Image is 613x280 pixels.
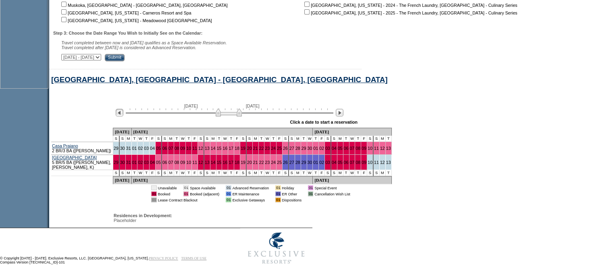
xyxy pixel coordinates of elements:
[380,136,386,142] td: M
[150,146,155,151] a: 04
[277,160,282,165] a: 25
[235,146,239,151] a: 18
[282,191,302,196] td: ER Other
[150,136,156,142] td: F
[149,256,178,260] a: PRIVACY POLICY
[216,170,222,176] td: T
[349,170,355,176] td: W
[205,160,210,165] a: 13
[247,136,253,142] td: S
[181,256,207,260] a: TERMS OF USE
[308,185,313,190] td: 01
[51,75,388,84] a: [GEOGRAPHIC_DATA], [GEOGRAPHIC_DATA] - [GEOGRAPHIC_DATA], [GEOGRAPHIC_DATA]
[301,160,306,165] a: 29
[259,136,265,142] td: T
[52,143,78,148] a: Casa Praiano
[162,136,168,142] td: S
[120,136,126,142] td: S
[113,128,132,136] td: [DATE]
[325,146,330,151] a: 03
[150,160,155,165] a: 04
[234,136,240,142] td: F
[264,170,270,176] td: W
[162,160,167,165] a: 06
[226,197,231,202] td: 01
[264,136,270,142] td: W
[313,160,318,165] a: 01
[344,160,349,165] a: 06
[295,136,301,142] td: M
[204,170,210,176] td: S
[233,185,269,190] td: Advanced Reservation
[307,136,313,142] td: W
[374,146,379,151] a: 11
[162,146,167,151] a: 06
[137,136,143,142] td: W
[271,160,276,165] a: 24
[289,160,294,165] a: 27
[222,146,227,151] a: 16
[241,160,245,165] a: 19
[132,160,137,165] a: 01
[137,170,143,176] td: W
[308,160,312,165] a: 30
[151,191,156,196] td: 01
[325,136,331,142] td: S
[361,136,367,142] td: F
[210,136,216,142] td: M
[233,197,269,202] td: Exclusive Getaways
[180,160,185,165] a: 09
[186,136,192,142] td: T
[343,136,349,142] td: T
[338,146,343,151] a: 05
[247,146,252,151] a: 20
[295,160,300,165] a: 28
[216,136,222,142] td: T
[362,146,366,151] a: 09
[174,170,180,176] td: T
[259,170,265,176] td: T
[205,146,210,151] a: 13
[235,160,239,165] a: 18
[355,170,361,176] td: T
[277,146,282,151] a: 25
[374,160,379,165] a: 11
[222,136,228,142] td: W
[180,170,186,176] td: W
[307,170,313,176] td: W
[158,185,177,190] td: Unavailable
[175,146,179,151] a: 08
[53,31,202,35] b: Step 3: Choose the Date Range You Wish to Initially See on the Calendar:
[113,170,120,176] td: S
[126,136,132,142] td: M
[247,160,252,165] a: 20
[114,160,118,165] a: 29
[211,146,216,151] a: 14
[198,146,203,151] a: 12
[120,146,125,151] a: 30
[144,160,149,165] a: 03
[270,136,276,142] td: T
[240,136,247,142] td: S
[313,136,319,142] td: T
[283,160,288,165] a: 26
[362,160,366,165] a: 09
[198,136,204,142] td: S
[313,176,391,184] td: [DATE]
[113,176,132,184] td: [DATE]
[229,146,233,151] a: 17
[222,170,228,176] td: W
[126,146,131,151] a: 31
[332,146,337,151] a: 04
[303,3,517,8] nobr: [GEOGRAPHIC_DATA], [US_STATE] - 2024 - The French Laundry, [GEOGRAPHIC_DATA] - Culinary Series
[259,160,264,165] a: 22
[338,160,343,165] a: 05
[158,197,219,202] td: Lease Contract Blackout
[226,191,231,196] td: 01
[116,109,123,116] img: Previous
[289,146,294,151] a: 27
[349,136,355,142] td: W
[361,170,367,176] td: F
[186,146,191,151] a: 10
[132,146,137,151] a: 01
